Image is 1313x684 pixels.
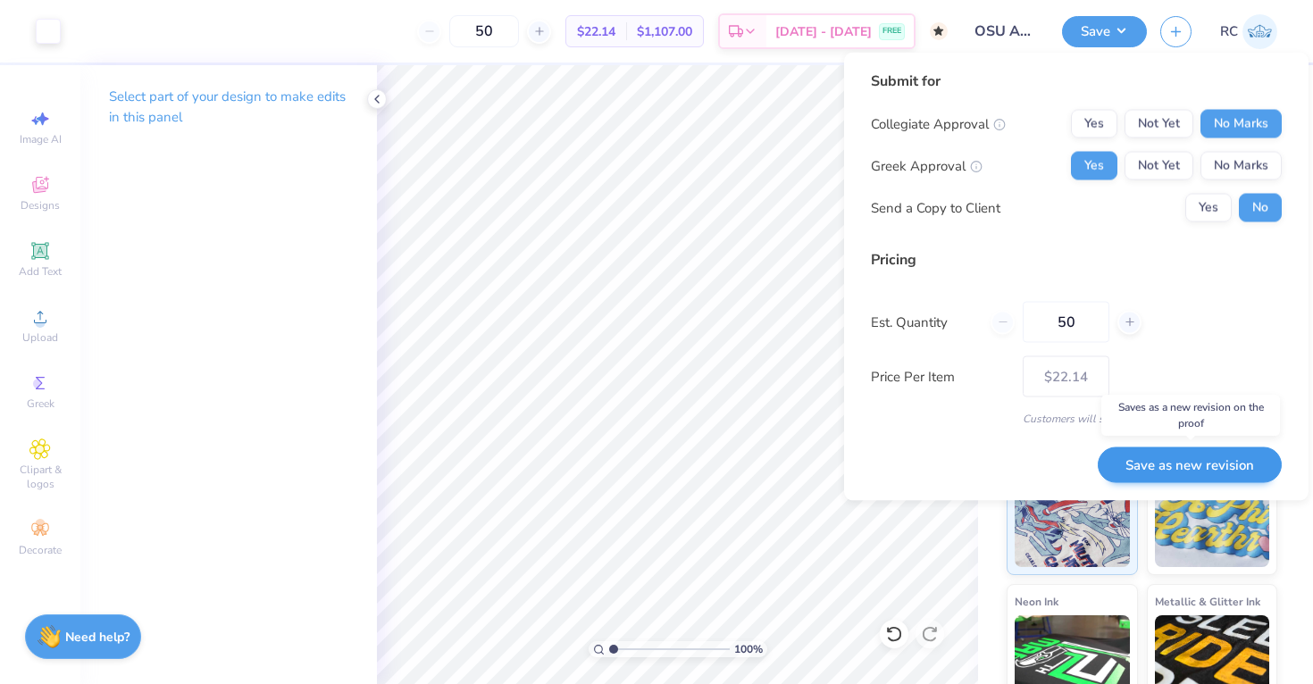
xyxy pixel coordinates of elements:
[1098,446,1282,483] button: Save as new revision
[871,71,1282,92] div: Submit for
[1155,592,1260,611] span: Metallic & Glitter Ink
[1185,194,1232,222] button: Yes
[871,155,983,176] div: Greek Approval
[871,366,1009,387] label: Price Per Item
[1155,478,1270,567] img: Puff Ink
[871,113,1006,134] div: Collegiate Approval
[20,132,62,146] span: Image AI
[449,15,519,47] input: – –
[109,87,348,128] p: Select part of your design to make edits in this panel
[882,25,901,38] span: FREE
[19,543,62,557] span: Decorate
[871,197,1000,218] div: Send a Copy to Client
[1220,21,1238,42] span: RC
[65,629,130,646] strong: Need help?
[1220,14,1277,49] a: RC
[1071,152,1117,180] button: Yes
[1125,152,1193,180] button: Not Yet
[19,264,62,279] span: Add Text
[1125,110,1193,138] button: Not Yet
[1071,110,1117,138] button: Yes
[1015,592,1058,611] span: Neon Ink
[22,330,58,345] span: Upload
[1062,16,1147,47] button: Save
[1015,478,1130,567] img: Standard
[1200,152,1282,180] button: No Marks
[1239,194,1282,222] button: No
[871,411,1282,427] div: Customers will see this price on HQ.
[734,641,763,657] span: 100 %
[9,463,71,491] span: Clipart & logos
[21,198,60,213] span: Designs
[637,22,692,41] span: $1,107.00
[1200,110,1282,138] button: No Marks
[27,396,54,411] span: Greek
[961,13,1049,49] input: Untitled Design
[1023,302,1109,343] input: – –
[1242,14,1277,49] img: Reilly Chin(cm)
[577,22,615,41] span: $22.14
[1101,395,1280,436] div: Saves as a new revision on the proof
[775,22,872,41] span: [DATE] - [DATE]
[871,312,977,332] label: Est. Quantity
[871,249,1282,271] div: Pricing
